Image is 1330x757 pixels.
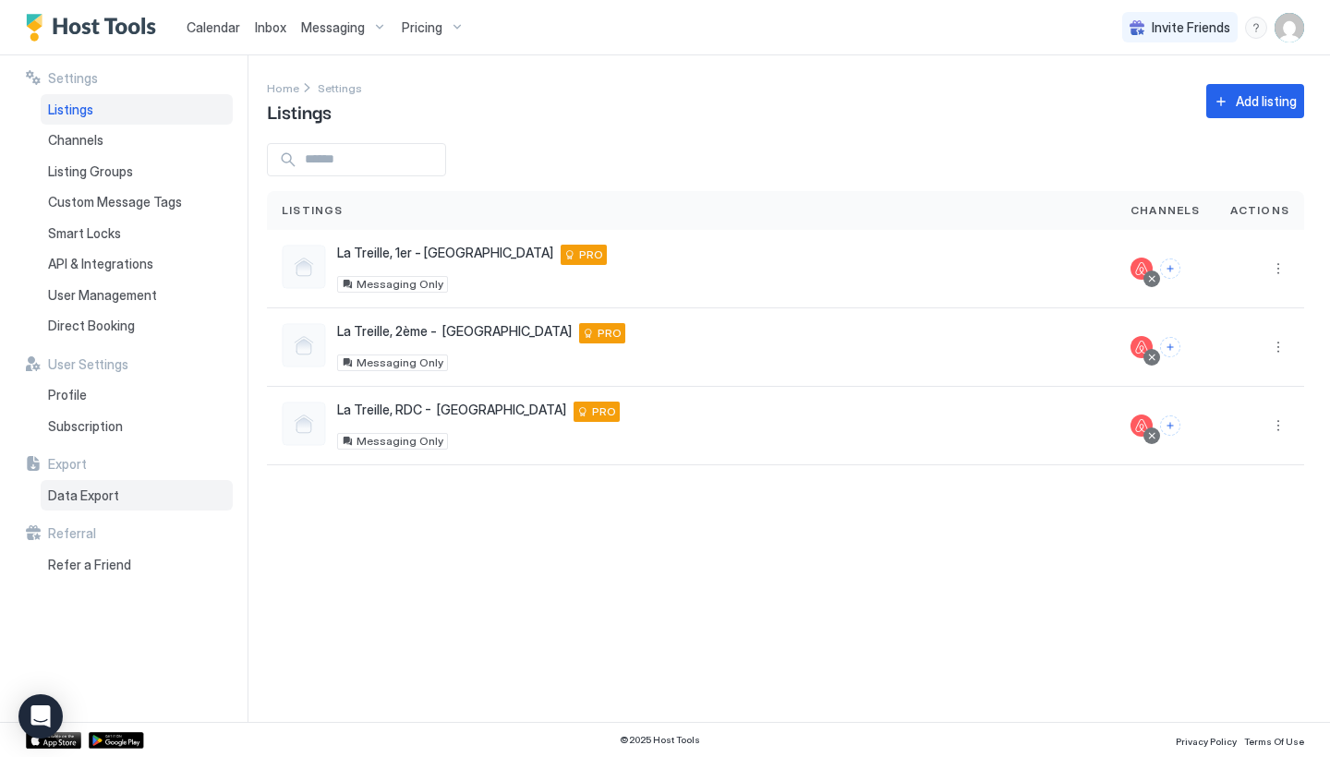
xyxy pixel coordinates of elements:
span: Listings [267,97,332,125]
div: menu [1245,17,1267,39]
a: Privacy Policy [1176,730,1237,750]
span: Listing Groups [48,163,133,180]
span: Settings [48,70,98,87]
span: Pricing [402,19,442,36]
span: PRO [598,325,622,342]
div: menu [1267,336,1289,358]
div: User profile [1275,13,1304,42]
a: Listings [41,94,233,126]
a: Channels [41,125,233,156]
span: User Management [48,287,157,304]
span: Actions [1230,202,1289,219]
a: API & Integrations [41,248,233,280]
a: Profile [41,379,233,411]
a: Direct Booking [41,310,233,342]
a: Host Tools Logo [26,14,164,42]
span: © 2025 Host Tools [620,734,700,746]
button: More options [1267,415,1289,437]
span: Referral [48,525,96,542]
span: Data Export [48,487,119,504]
a: User Management [41,280,233,311]
span: La Treille, 1er - [GEOGRAPHIC_DATA] [337,245,553,261]
span: Custom Message Tags [48,194,182,210]
input: Input Field [297,144,445,175]
span: User Settings [48,356,128,373]
a: Listing Groups [41,156,233,187]
span: Calendar [187,19,240,35]
span: Direct Booking [48,318,135,334]
span: API & Integrations [48,256,153,272]
span: La Treille, RDC - [GEOGRAPHIC_DATA] [337,402,566,418]
span: Listings [282,202,344,219]
button: More options [1267,336,1289,358]
a: Custom Message Tags [41,186,233,218]
span: Channels [1130,202,1201,219]
div: menu [1267,258,1289,280]
a: Settings [318,78,362,97]
a: Data Export [41,480,233,511]
a: Terms Of Use [1244,730,1304,750]
div: Breadcrumb [267,78,299,97]
a: Smart Locks [41,218,233,249]
a: Refer a Friend [41,549,233,581]
div: Add listing [1236,91,1297,111]
button: Connect channels [1160,337,1180,357]
span: Listings [48,102,93,118]
span: PRO [592,403,616,420]
button: Connect channels [1160,258,1180,279]
a: Calendar [187,18,240,37]
span: Refer a Friend [48,557,131,573]
button: More options [1267,258,1289,280]
span: Profile [48,387,87,403]
span: La Treille, 2ème - [GEOGRAPHIC_DATA] [337,323,572,340]
a: App Store [26,732,81,749]
span: Terms Of Use [1244,736,1304,747]
a: Home [267,78,299,97]
a: Inbox [255,18,286,37]
span: Export [48,456,87,473]
span: Settings [318,81,362,95]
span: Subscription [48,418,123,435]
button: Connect channels [1160,415,1180,436]
span: Inbox [255,19,286,35]
span: Privacy Policy [1176,736,1237,747]
div: menu [1267,415,1289,437]
div: Breadcrumb [318,78,362,97]
span: Invite Friends [1152,19,1230,36]
span: PRO [579,246,603,263]
span: Channels [48,132,103,149]
span: Smart Locks [48,225,121,242]
div: Open Intercom Messenger [18,694,63,739]
span: Messaging [301,19,365,36]
button: Add listing [1206,84,1304,118]
span: Home [267,81,299,95]
a: Google Play Store [89,732,144,749]
a: Subscription [41,411,233,442]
